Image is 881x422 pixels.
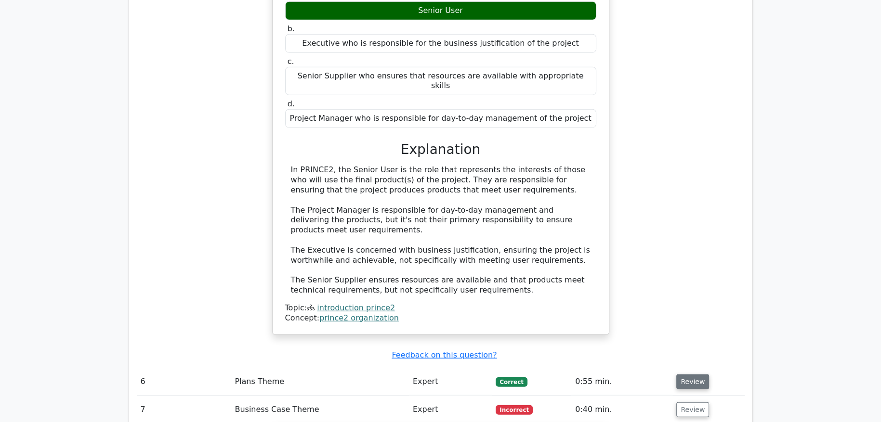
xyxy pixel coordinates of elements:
span: c. [288,57,294,66]
td: 6 [137,368,231,396]
td: 0:55 min. [571,368,672,396]
div: Topic: [285,303,596,313]
h3: Explanation [291,141,591,158]
span: b. [288,24,295,33]
div: Project Manager who is responsible for day-to-day management of the project [285,109,596,128]
td: Plans Theme [231,368,409,396]
td: Expert [409,368,492,396]
div: Senior Supplier who ensures that resources are available with appropriate skills [285,67,596,96]
button: Review [676,402,709,417]
button: Review [676,374,709,389]
span: Incorrect [496,405,533,415]
div: Executive who is responsible for the business justification of the project [285,34,596,53]
a: prince2 organization [319,313,399,322]
a: Feedback on this question? [392,350,497,359]
div: In PRINCE2, the Senior User is the role that represents the interests of those who will use the f... [291,165,591,295]
span: d. [288,99,295,108]
a: introduction prince2 [317,303,395,312]
div: Concept: [285,313,596,323]
div: Senior User [285,1,596,20]
span: Correct [496,377,527,387]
